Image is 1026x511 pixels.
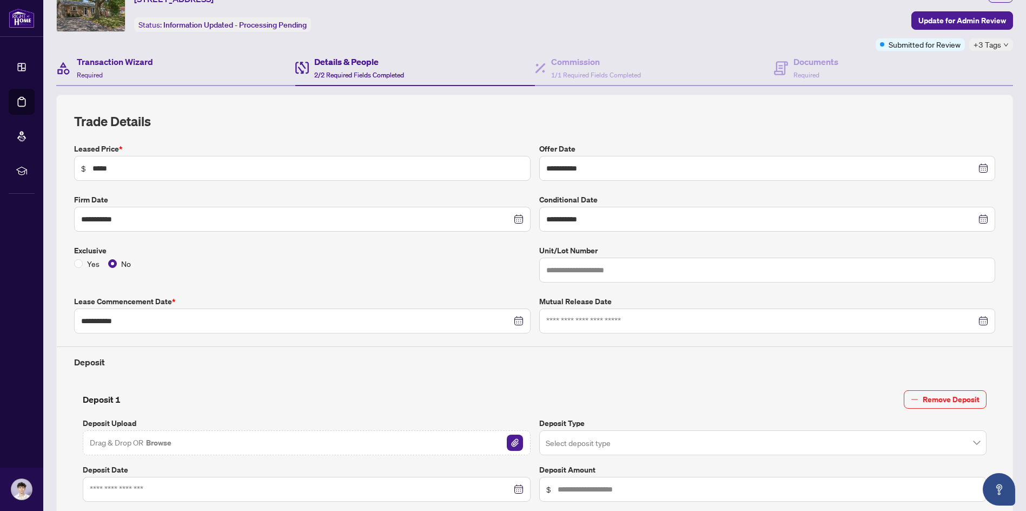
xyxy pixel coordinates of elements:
label: Firm Date [74,194,531,206]
button: Update for Admin Review [911,11,1013,30]
label: Deposit Amount [539,464,987,476]
h4: Deposit [74,356,995,369]
label: Deposit Date [83,464,531,476]
label: Unit/Lot Number [539,245,996,257]
label: Offer Date [539,143,996,155]
h4: Deposit 1 [83,393,121,406]
h4: Details & People [314,55,404,68]
label: Lease Commencement Date [74,296,531,307]
label: Deposit Type [539,417,987,429]
span: $ [81,162,86,174]
img: logo [9,8,35,28]
label: Conditional Date [539,194,996,206]
span: +3 Tags [974,38,1001,51]
label: Leased Price [74,143,531,155]
button: Browse [145,436,173,450]
span: minus [911,396,918,403]
label: Deposit Upload [83,417,531,429]
span: Yes [83,258,104,270]
button: Remove Deposit [904,390,987,409]
span: Update for Admin Review [918,12,1006,29]
h4: Commission [551,55,641,68]
img: File Attachement [507,435,523,451]
img: Profile Icon [11,479,32,500]
span: $ [546,483,551,495]
span: 1/1 Required Fields Completed [551,71,641,79]
span: Required [77,71,103,79]
span: Drag & Drop OR BrowseFile Attachement [83,430,531,455]
span: Drag & Drop OR [90,436,173,450]
span: down [1003,42,1009,48]
span: No [117,258,135,270]
label: Mutual Release Date [539,296,996,307]
label: Exclusive [74,245,531,257]
span: Required [793,71,819,79]
button: Open asap [983,473,1015,506]
span: Submitted for Review [889,38,961,50]
span: Remove Deposit [923,391,979,408]
button: File Attachement [506,434,524,451]
h4: Transaction Wizard [77,55,153,68]
h4: Documents [793,55,838,68]
div: Status: [134,17,311,32]
span: 2/2 Required Fields Completed [314,71,404,79]
h2: Trade Details [74,113,995,130]
span: Information Updated - Processing Pending [163,20,307,30]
